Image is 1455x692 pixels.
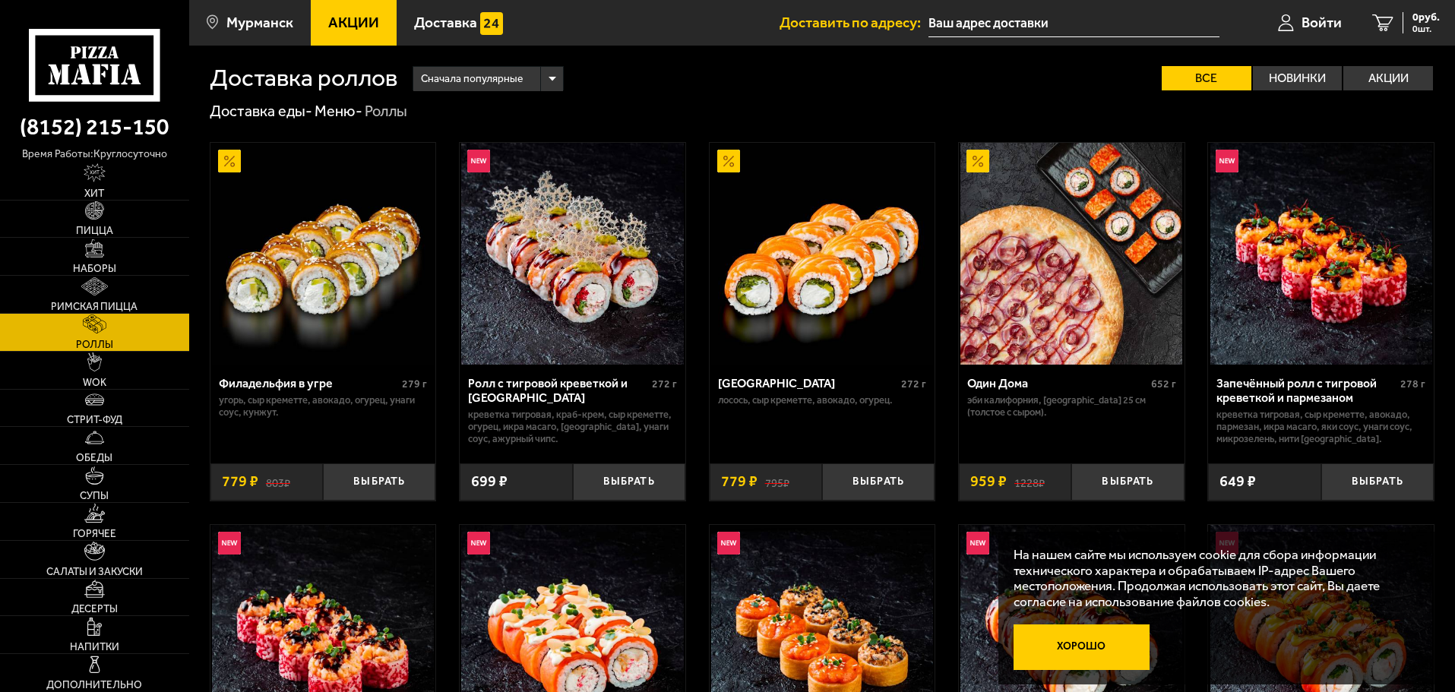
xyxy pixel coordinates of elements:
[718,394,927,406] p: лосось, Сыр креметте, авокадо, огурец.
[717,532,740,555] img: Новинка
[1014,547,1411,610] p: На нашем сайте мы используем cookie для сбора информации технического характера и обрабатываем IP...
[901,378,926,390] span: 272 г
[967,376,1147,390] div: Один Дома
[966,532,989,555] img: Новинка
[966,150,989,172] img: Акционный
[711,143,933,365] img: Филадельфия
[67,415,122,425] span: Стрит-фуд
[1014,474,1045,489] s: 1228 ₽
[1219,474,1256,489] span: 649 ₽
[1210,143,1432,365] img: Запечённый ролл с тигровой креветкой и пармезаном
[717,150,740,172] img: Акционный
[315,102,362,120] a: Меню-
[76,340,113,350] span: Роллы
[83,378,106,388] span: WOK
[218,532,241,555] img: Новинка
[219,376,399,390] div: Филадельфия в угре
[928,9,1219,37] input: Ваш адрес доставки
[461,143,683,365] img: Ролл с тигровой креветкой и Гуакамоле
[480,12,503,35] img: 15daf4d41897b9f0e9f617042186c801.svg
[960,143,1182,365] img: Один Дома
[365,102,407,122] div: Роллы
[721,474,758,489] span: 779 ₽
[1412,24,1440,33] span: 0 шт.
[1162,66,1251,90] label: Все
[460,143,685,365] a: НовинкаРолл с тигровой креветкой и Гуакамоле
[468,409,677,445] p: креветка тигровая, краб-крем, Сыр креметте, огурец, икра масаго, [GEOGRAPHIC_DATA], унаги соус, а...
[967,394,1176,419] p: Эби Калифорния, [GEOGRAPHIC_DATA] 25 см (толстое с сыром).
[51,302,138,312] span: Римская пицца
[1302,15,1342,30] span: Войти
[718,376,898,390] div: [GEOGRAPHIC_DATA]
[467,150,490,172] img: Новинка
[323,463,435,501] button: Выбрать
[212,143,434,365] img: Филадельфия в угре
[467,532,490,555] img: Новинка
[471,474,508,489] span: 699 ₽
[959,143,1185,365] a: АкционныйОдин Дома
[468,376,648,405] div: Ролл с тигровой креветкой и [GEOGRAPHIC_DATA]
[71,604,118,615] span: Десерты
[218,150,241,172] img: Акционный
[414,15,477,30] span: Доставка
[46,567,143,577] span: Салаты и закуски
[652,378,677,390] span: 272 г
[1412,12,1440,23] span: 0 руб.
[73,264,116,274] span: Наборы
[84,188,104,199] span: Хит
[219,394,428,419] p: угорь, Сыр креметте, авокадо, огурец, унаги соус, кунжут.
[1343,66,1433,90] label: Акции
[1400,378,1425,390] span: 278 г
[210,102,312,120] a: Доставка еды-
[328,15,379,30] span: Акции
[710,143,935,365] a: АкционныйФиладельфия
[73,529,116,539] span: Горячее
[1321,463,1434,501] button: Выбрать
[573,463,685,501] button: Выбрать
[765,474,789,489] s: 795 ₽
[1216,150,1238,172] img: Новинка
[266,474,290,489] s: 803 ₽
[222,474,258,489] span: 779 ₽
[80,491,109,501] span: Супы
[402,378,427,390] span: 279 г
[76,226,113,236] span: Пицца
[1071,463,1184,501] button: Выбрать
[76,453,112,463] span: Обеды
[70,642,119,653] span: Напитки
[210,66,397,90] h1: Доставка роллов
[970,474,1007,489] span: 959 ₽
[46,680,142,690] span: Дополнительно
[226,15,293,30] span: Мурманск
[780,15,928,30] span: Доставить по адресу:
[1014,624,1150,670] button: Хорошо
[1216,376,1396,405] div: Запечённый ролл с тигровой креветкой и пармезаном
[1216,409,1425,445] p: креветка тигровая, Сыр креметте, авокадо, пармезан, икра масаго, яки соус, унаги соус, микрозелен...
[1208,143,1434,365] a: НовинкаЗапечённый ролл с тигровой креветкой и пармезаном
[210,143,436,365] a: АкционныйФиладельфия в угре
[822,463,935,501] button: Выбрать
[1253,66,1343,90] label: Новинки
[421,65,523,93] span: Сначала популярные
[1151,378,1176,390] span: 652 г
